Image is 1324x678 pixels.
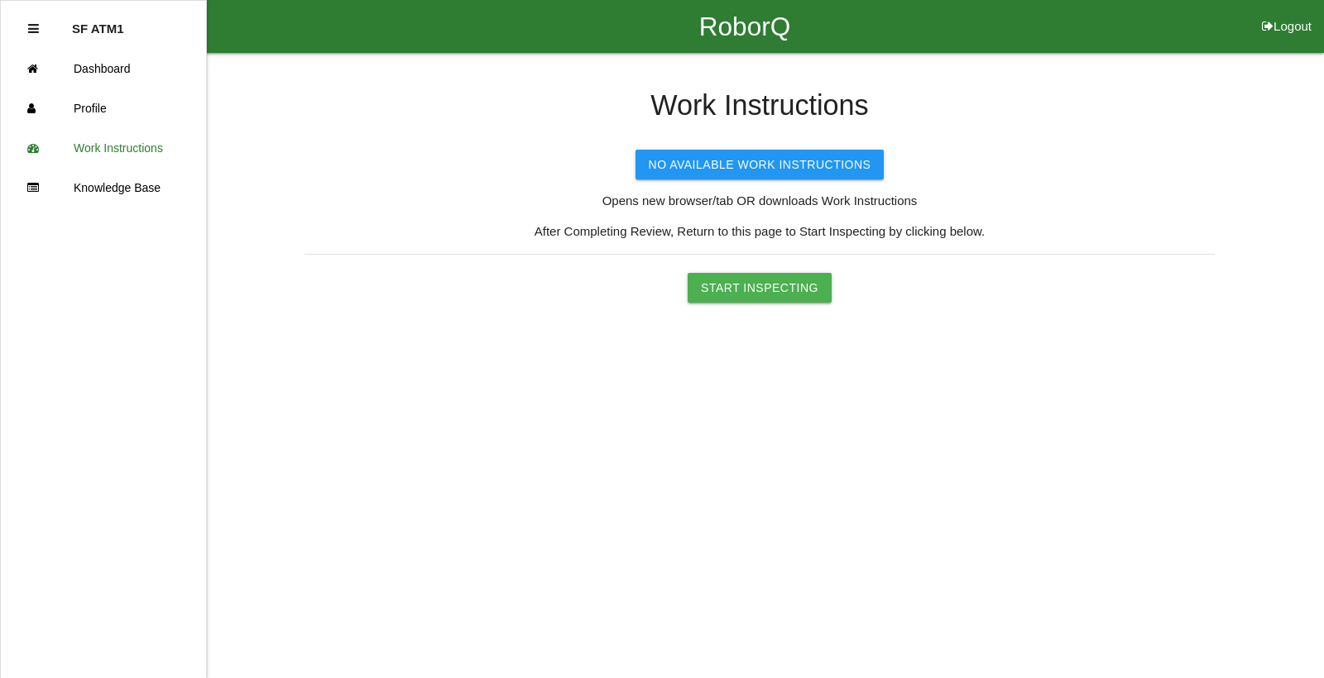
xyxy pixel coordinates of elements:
button: No Available Work Instructions [636,150,885,179]
h4: Work Instructions [305,90,1215,122]
a: Knowledge Base [1,168,206,208]
p: Opens new browser/tab OR downloads Work Instructions [305,192,1215,211]
button: Start Inspecting [688,273,832,303]
p: After Completing Review, Return to this page to Start Inspecting by clicking below. [305,222,1215,241]
a: Profile [1,88,206,128]
a: Dashboard [1,49,206,88]
p: SF ATM1 [72,9,124,36]
a: Work Instructions [1,128,206,168]
div: Close [28,9,39,49]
